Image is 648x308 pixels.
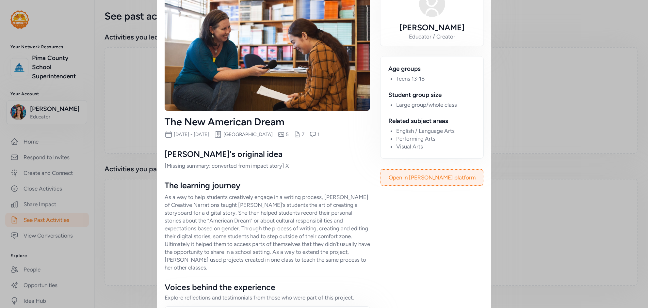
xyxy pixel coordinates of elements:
div: [DATE] - [DATE] [174,131,209,138]
div: Student group size [388,90,476,100]
p: As a way to help students creatively engage in a writing process, [PERSON_NAME] of Creative Narra... [165,193,370,271]
div: 1 [317,131,319,138]
a: Open in [PERSON_NAME] platform [381,170,483,185]
div: [GEOGRAPHIC_DATA] [223,131,273,138]
li: English / Language Arts [396,127,476,135]
li: Visual Arts [396,143,476,150]
li: Performing Arts [396,135,476,143]
div: The New American Dream [165,116,370,128]
div: Educator / Creator [409,33,455,40]
div: [PERSON_NAME]'s original idea [165,149,370,159]
div: 7 [302,131,304,138]
div: Age groups [388,64,476,73]
p: [Missing summary: converted from impact story] X [165,162,370,170]
li: Teens 13-18 [396,75,476,83]
div: 5 [286,131,289,138]
div: [PERSON_NAME] [399,22,464,33]
div: The learning journey [165,180,370,191]
div: Voices behind the experience [165,282,370,292]
div: Explore reflections and testimonials from those who were part of this project. [165,294,370,301]
li: Large group/whole class [396,101,476,109]
div: Related subject areas [388,116,476,126]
